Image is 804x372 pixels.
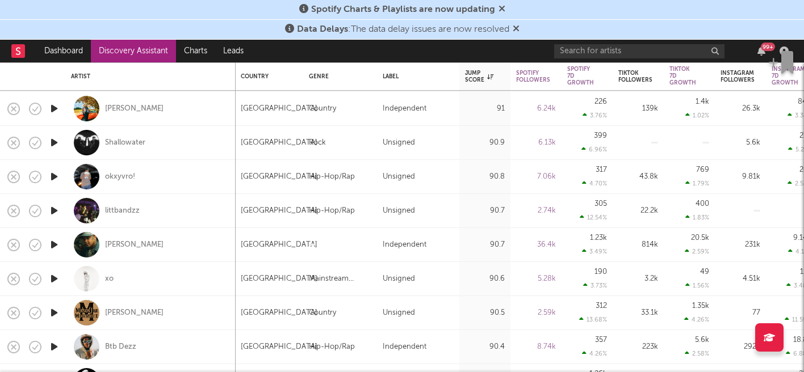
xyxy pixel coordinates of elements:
div: 77 [721,306,760,320]
div: Country [241,73,292,80]
div: 305 [594,200,607,208]
div: 13.68 % [579,316,607,323]
div: 231k [721,238,760,252]
div: 1.4k [696,98,709,105]
span: Dismiss [499,5,505,14]
div: 20.5k [691,234,709,242]
div: Independent [383,340,426,354]
div: 4.70 % [582,180,607,187]
div: Country [309,306,336,320]
div: 6.24k [516,102,556,116]
div: Unsigned [383,272,415,286]
div: 90.6 [465,272,505,286]
div: 223k [618,340,658,354]
div: 99 + [761,43,775,51]
div: 90.4 [465,340,505,354]
div: 4.26 % [684,316,709,323]
div: 90.5 [465,306,505,320]
div: 1.79 % [685,180,709,187]
a: [PERSON_NAME] [105,240,164,250]
div: [GEOGRAPHIC_DATA] [241,306,317,320]
div: Tiktok 7D Growth [669,66,696,86]
div: 91 [465,102,505,116]
div: 7.06k [516,170,556,184]
span: Spotify Charts & Playlists are now updating [311,5,495,14]
div: Mainstream Electronic [309,272,371,286]
div: 1.35k [692,302,709,310]
a: littbandzz [105,206,140,216]
div: 3.76 % [583,112,607,119]
div: Unsigned [383,136,415,150]
div: Label [383,73,448,80]
div: 26.3k [721,102,760,116]
div: Unsigned [383,170,415,184]
div: 4.51k [721,272,760,286]
span: Data Delays [297,25,348,34]
div: [GEOGRAPHIC_DATA] [241,272,317,286]
div: 5.28k [516,272,556,286]
div: 12.54 % [580,214,607,221]
span: : The data delay issues are now resolved [297,25,509,34]
div: 400 [696,200,709,208]
div: 769 [696,166,709,174]
div: 33.1k [618,306,658,320]
div: 3.49 % [582,248,607,255]
div: 2.58 % [685,350,709,357]
a: Discovery Assistant [91,40,176,62]
div: Hip-Hop/Rap [309,340,355,354]
div: 90.7 [465,238,505,252]
a: okxyvro! [105,172,135,182]
div: 90.7 [465,204,505,218]
div: 5.6k [695,336,709,344]
a: Charts [176,40,215,62]
div: 22.2k [618,204,658,218]
div: [PERSON_NAME] [105,104,164,114]
a: Btb Dezz [105,342,136,352]
div: Independent [383,238,426,252]
div: 8.74k [516,340,556,354]
div: Unsigned [383,204,415,218]
div: 190 [594,268,607,276]
div: Country [309,102,336,116]
div: 399 [594,132,607,139]
div: Hip-Hop/Rap [309,204,355,218]
div: 36.4k [516,238,556,252]
a: xo [105,274,114,284]
div: 4.26 % [582,350,607,357]
div: [GEOGRAPHIC_DATA] [241,102,317,116]
div: Spotify Followers [516,70,550,83]
div: Jump Score [465,70,493,83]
div: [GEOGRAPHIC_DATA] [241,170,317,184]
div: [GEOGRAPHIC_DATA] [241,136,317,150]
div: 312 [596,302,607,310]
div: Tiktok Followers [618,70,652,83]
a: [PERSON_NAME] [105,308,164,318]
div: 2.59k [516,306,556,320]
div: 90.9 [465,136,505,150]
div: 2.74k [516,204,556,218]
div: 1.02 % [685,112,709,119]
div: Spotify 7D Growth [567,66,594,86]
div: [GEOGRAPHIC_DATA] [241,238,317,252]
div: Genre [309,73,366,80]
div: 49 [700,268,709,276]
div: Rock [309,136,326,150]
div: 5.6k [721,136,760,150]
div: Unsigned [383,306,415,320]
div: 357 [595,336,607,344]
a: Shallowater [105,138,145,148]
div: 3.73 % [583,282,607,289]
div: 2.59 % [685,248,709,255]
div: 43.8k [618,170,658,184]
div: [GEOGRAPHIC_DATA] [241,204,317,218]
div: 814k [618,238,658,252]
div: 1.23k [590,234,607,242]
div: 3.2k [618,272,658,286]
div: 90.8 [465,170,505,184]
